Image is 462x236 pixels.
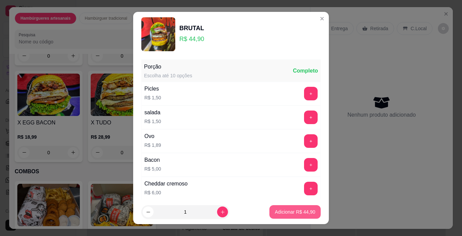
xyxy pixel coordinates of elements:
div: Escolha até 10 opções [144,72,192,79]
button: add [304,134,318,148]
button: add [304,182,318,195]
p: R$ 1,50 [144,118,161,125]
p: R$ 6,00 [144,189,188,196]
img: product-image [141,17,175,51]
p: R$ 1,50 [144,94,161,101]
div: Picles [144,85,161,93]
button: Close [317,13,327,24]
button: Adicionar R$ 44,90 [269,205,321,219]
button: add [304,111,318,124]
p: Adicionar R$ 44,90 [275,209,315,215]
div: salada [144,109,161,117]
div: Cheddar cremoso [144,180,188,188]
button: add [304,87,318,100]
p: R$ 44,90 [179,34,204,44]
div: Bacon [144,156,161,164]
div: BRUTAL [179,23,204,33]
div: Completo [293,67,318,75]
button: increase-product-quantity [217,206,228,217]
button: decrease-product-quantity [143,206,154,217]
p: R$ 5,00 [144,165,161,172]
button: add [304,158,318,172]
div: Ovo [144,132,161,140]
div: Porção [144,63,192,71]
p: R$ 1,89 [144,142,161,149]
